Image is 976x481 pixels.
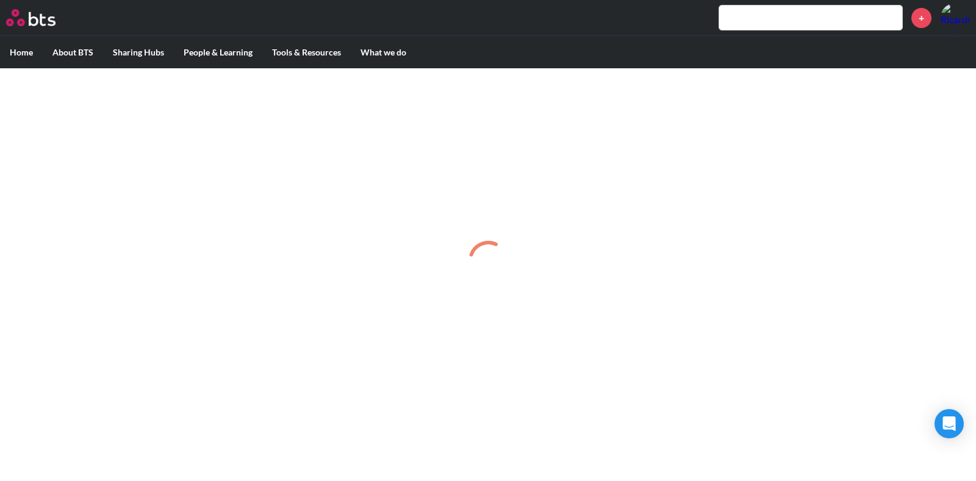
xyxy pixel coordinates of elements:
[6,9,78,26] a: Go home
[935,409,964,438] div: Open Intercom Messenger
[941,3,970,32] img: Ricardo Eisenmann
[911,8,931,28] a: +
[43,37,103,68] label: About BTS
[6,9,56,26] img: BTS Logo
[174,37,262,68] label: People & Learning
[262,37,351,68] label: Tools & Resources
[351,37,416,68] label: What we do
[941,3,970,32] a: Profile
[103,37,174,68] label: Sharing Hubs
